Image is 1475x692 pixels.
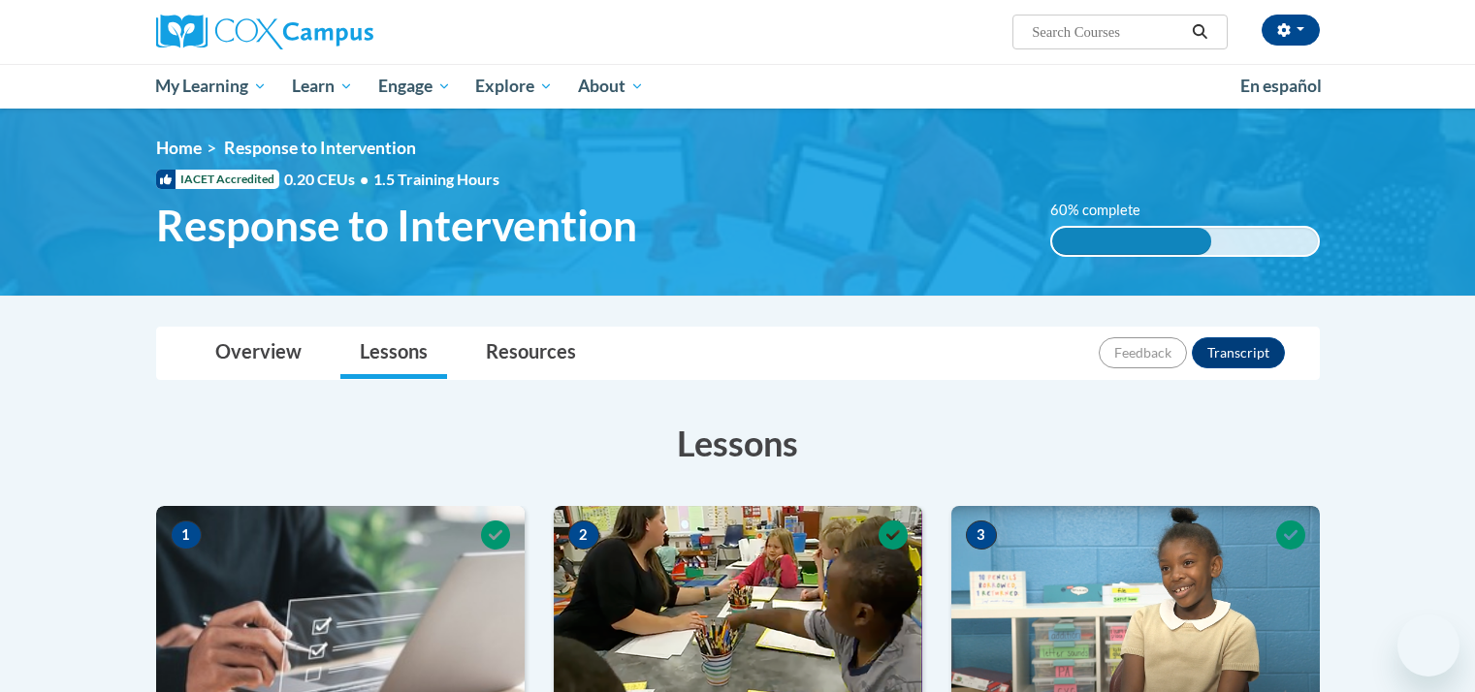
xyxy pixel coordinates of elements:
span: Learn [292,75,353,98]
span: Engage [378,75,451,98]
span: 1.5 Training Hours [373,170,499,188]
span: • [360,170,369,188]
iframe: Button to launch messaging window [1397,614,1459,676]
div: Main menu [127,64,1349,109]
a: Explore [463,64,565,109]
input: Search Courses [1030,20,1185,44]
span: About [578,75,644,98]
span: IACET Accredited [156,170,279,189]
span: My Learning [155,75,267,98]
span: 3 [966,520,997,550]
span: 2 [568,520,599,550]
span: Explore [475,75,553,98]
a: En español [1228,66,1334,107]
div: 60% complete [1052,228,1211,255]
button: Search [1185,20,1214,44]
a: Resources [466,328,595,379]
span: En español [1240,76,1322,96]
button: Feedback [1099,337,1187,368]
button: Account Settings [1262,15,1320,46]
span: Response to Intervention [156,200,637,251]
span: 0.20 CEUs [284,169,373,190]
span: 1 [171,520,202,550]
a: Cox Campus [156,15,525,49]
a: Engage [366,64,464,109]
span: Response to Intervention [224,138,416,158]
a: Lessons [340,328,447,379]
img: Cox Campus [156,15,373,49]
a: Home [156,138,202,158]
a: Overview [196,328,321,379]
a: My Learning [144,64,280,109]
a: About [565,64,657,109]
h3: Lessons [156,419,1320,467]
a: Learn [279,64,366,109]
button: Transcript [1192,337,1285,368]
label: 60% complete [1050,200,1162,221]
